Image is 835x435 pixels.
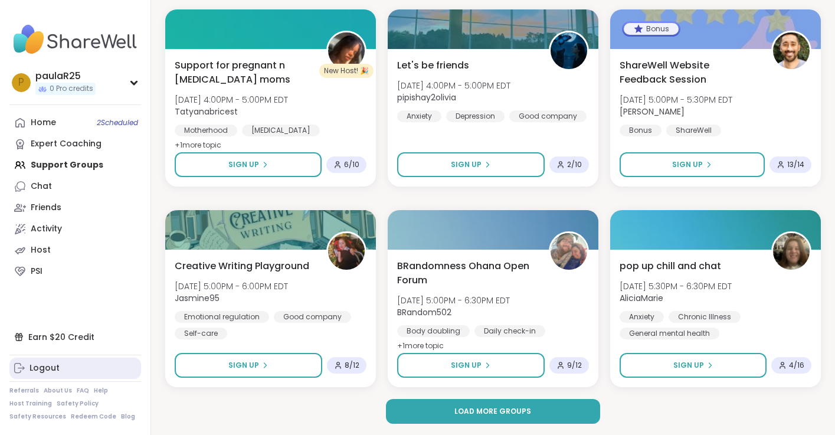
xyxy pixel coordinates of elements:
[328,233,365,270] img: Jasmine95
[386,399,600,424] button: Load more groups
[175,125,237,136] div: Motherhood
[31,266,42,277] div: PSI
[31,117,56,129] div: Home
[397,295,510,306] span: [DATE] 5:00PM - 6:30PM EDT
[9,261,141,282] a: PSI
[567,361,582,370] span: 9 / 12
[9,218,141,240] a: Activity
[787,160,804,169] span: 13 / 14
[175,94,288,106] span: [DATE] 4:00PM - 5:00PM EDT
[397,91,456,103] b: pipishay2olivia
[9,240,141,261] a: Host
[620,259,721,273] span: pop up chill and chat
[44,387,72,395] a: About Us
[669,311,741,323] div: Chronic Illness
[31,181,52,192] div: Chat
[31,138,101,150] div: Expert Coaching
[9,176,141,197] a: Chat
[228,159,259,170] span: Sign Up
[319,64,374,78] div: New Host! 🎉
[451,159,482,170] span: Sign Up
[9,19,141,60] img: ShareWell Nav Logo
[35,70,96,83] div: paulaR25
[9,413,66,421] a: Safety Resources
[620,328,719,339] div: General mental health
[673,360,704,371] span: Sign Up
[397,152,545,177] button: Sign Up
[446,110,505,122] div: Depression
[9,358,141,379] a: Logout
[175,311,269,323] div: Emotional regulation
[9,112,141,133] a: Home2Scheduled
[509,110,587,122] div: Good company
[57,400,99,408] a: Safety Policy
[328,32,365,69] img: Tatyanabricest
[175,106,238,117] b: Tatyanabricest
[71,413,116,421] a: Redeem Code
[397,353,545,378] button: Sign Up
[620,125,662,136] div: Bonus
[789,361,804,370] span: 4 / 16
[9,400,52,408] a: Host Training
[397,80,510,91] span: [DATE] 4:00PM - 5:00PM EDT
[242,125,320,136] div: [MEDICAL_DATA]
[31,202,61,214] div: Friends
[175,58,313,87] span: Support for pregnant n [MEDICAL_DATA] moms
[97,118,138,127] span: 2 Scheduled
[397,58,469,73] span: Let's be friends
[9,133,141,155] a: Expert Coaching
[397,110,441,122] div: Anxiety
[30,362,60,374] div: Logout
[9,387,39,395] a: Referrals
[620,58,758,87] span: ShareWell Website Feedback Session
[175,152,322,177] button: Sign Up
[773,32,810,69] img: brett
[344,160,359,169] span: 6 / 10
[31,223,62,235] div: Activity
[620,311,664,323] div: Anxiety
[175,259,309,273] span: Creative Writing Playground
[345,361,359,370] span: 8 / 12
[50,84,93,94] span: 0 Pro credits
[672,159,703,170] span: Sign Up
[454,406,531,417] span: Load more groups
[9,197,141,218] a: Friends
[397,259,536,287] span: BRandomness Ohana Open Forum
[77,387,89,395] a: FAQ
[567,160,582,169] span: 2 / 10
[121,413,135,421] a: Blog
[18,75,24,90] span: p
[474,325,545,337] div: Daily check-in
[620,353,767,378] button: Sign Up
[397,325,470,337] div: Body doubling
[624,23,679,35] div: Bonus
[175,292,220,304] b: Jasmine95
[9,326,141,348] div: Earn $20 Credit
[175,280,288,292] span: [DATE] 5:00PM - 6:00PM EDT
[551,32,587,69] img: pipishay2olivia
[620,280,732,292] span: [DATE] 5:30PM - 6:30PM EDT
[228,360,259,371] span: Sign Up
[620,94,732,106] span: [DATE] 5:00PM - 5:30PM EDT
[666,125,721,136] div: ShareWell
[31,244,51,256] div: Host
[274,311,351,323] div: Good company
[620,292,663,304] b: AliciaMarie
[620,152,765,177] button: Sign Up
[94,387,108,395] a: Help
[451,360,482,371] span: Sign Up
[620,106,685,117] b: [PERSON_NAME]
[551,233,587,270] img: BRandom502
[175,328,227,339] div: Self-care
[773,233,810,270] img: AliciaMarie
[175,353,322,378] button: Sign Up
[397,306,451,318] b: BRandom502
